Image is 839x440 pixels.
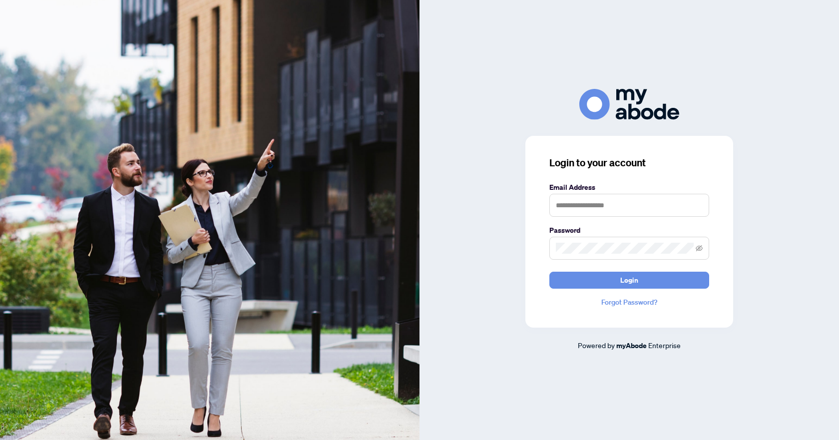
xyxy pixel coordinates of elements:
span: Login [620,272,638,288]
span: Enterprise [648,341,681,350]
img: ma-logo [579,89,679,119]
label: Email Address [549,182,709,193]
h3: Login to your account [549,156,709,170]
a: myAbode [616,340,647,351]
a: Forgot Password? [549,297,709,308]
span: Powered by [578,341,615,350]
label: Password [549,225,709,236]
button: Login [549,272,709,289]
span: eye-invisible [696,245,703,252]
